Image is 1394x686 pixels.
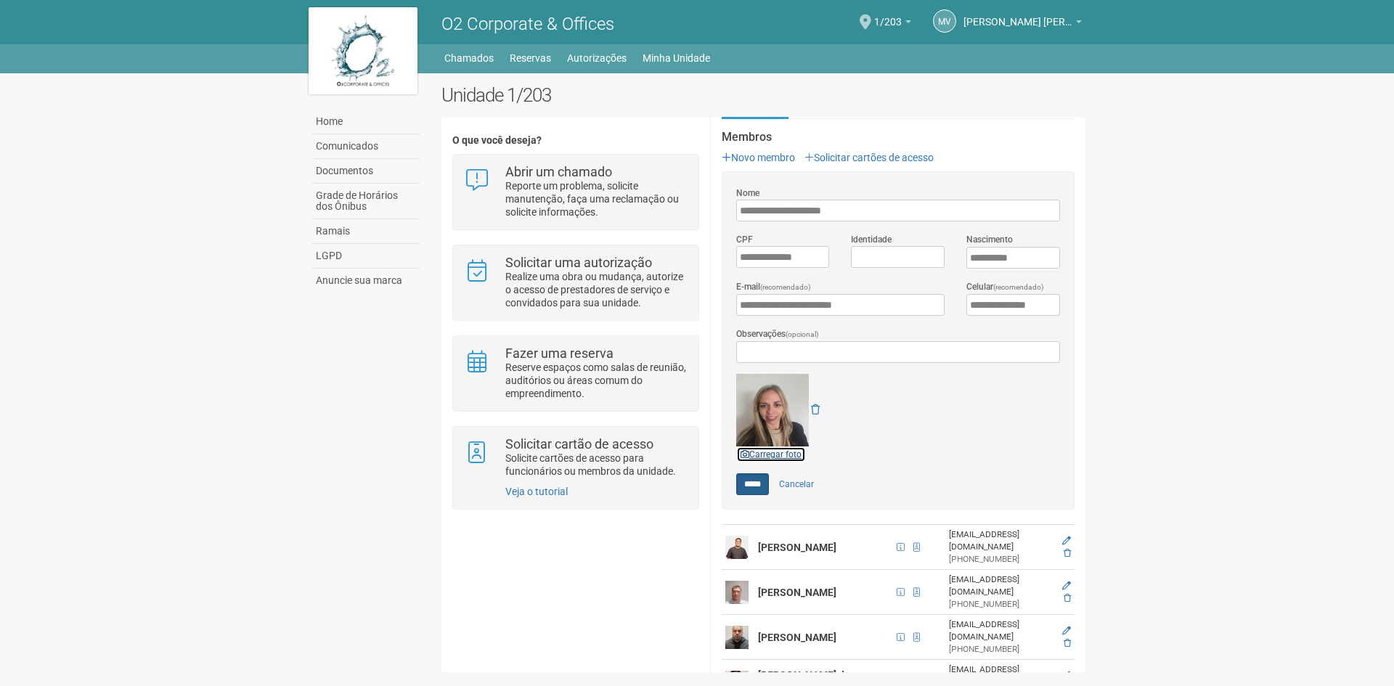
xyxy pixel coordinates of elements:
[722,131,1075,144] strong: Membros
[464,166,687,219] a: Abrir um chamado Reporte um problema, solicite manutenção, faça uma reclamação ou solicite inform...
[505,486,568,497] a: Veja o tutorial
[811,404,820,415] a: Remover
[464,347,687,400] a: Fazer uma reserva Reserve espaços como salas de reunião, auditórios ou áreas comum do empreendime...
[312,110,420,134] a: Home
[464,256,687,309] a: Solicitar uma autorização Realize uma obra ou mudança, autorize o acesso de prestadores de serviç...
[725,626,749,649] img: user.png
[312,244,420,269] a: LGPD
[758,587,836,598] strong: [PERSON_NAME]
[786,330,819,338] span: (opcional)
[312,159,420,184] a: Documentos
[736,280,811,294] label: E-mail
[736,327,819,341] label: Observações
[736,446,806,462] a: Carregar foto
[643,48,710,68] a: Minha Unidade
[312,134,420,159] a: Comunicados
[505,164,612,179] strong: Abrir um chamado
[1064,638,1071,648] a: Excluir membro
[933,9,956,33] a: MV
[444,48,494,68] a: Chamados
[771,473,822,495] a: Cancelar
[804,152,934,163] a: Solicitar cartões de acesso
[758,542,836,553] strong: [PERSON_NAME]
[736,233,753,246] label: CPF
[993,283,1044,291] span: (recomendado)
[758,632,836,643] strong: [PERSON_NAME]
[1062,671,1071,681] a: Editar membro
[505,361,688,400] p: Reserve espaços como salas de reunião, auditórios ou áreas comum do empreendimento.
[505,255,652,270] strong: Solicitar uma autorização
[312,219,420,244] a: Ramais
[725,581,749,604] img: user.png
[1062,536,1071,546] a: Editar membro
[949,553,1053,565] div: [PHONE_NUMBER]
[312,184,420,219] a: Grade de Horários dos Ônibus
[452,135,698,146] h4: O que você deseja?
[760,283,811,291] span: (recomendado)
[505,270,688,309] p: Realize uma obra ou mudança, autorize o acesso de prestadores de serviço e convidados para sua un...
[949,528,1053,553] div: [EMAIL_ADDRESS][DOMAIN_NAME]
[505,179,688,219] p: Reporte um problema, solicite manutenção, faça uma reclamação ou solicite informações.
[963,18,1082,30] a: [PERSON_NAME] [PERSON_NAME]
[1062,626,1071,636] a: Editar membro
[725,536,749,559] img: user.png
[505,346,614,361] strong: Fazer uma reserva
[312,269,420,293] a: Anuncie sua marca
[464,438,687,478] a: Solicitar cartão de acesso Solicite cartões de acesso para funcionários ou membros da unidade.
[963,2,1072,28] span: Marcus Vinicius da Silveira Costa
[949,643,1053,656] div: [PHONE_NUMBER]
[966,233,1013,246] label: Nascimento
[736,187,759,200] label: Nome
[505,436,653,452] strong: Solicitar cartão de acesso
[722,152,795,163] a: Novo membro
[874,18,911,30] a: 1/203
[874,2,902,28] span: 1/203
[567,48,627,68] a: Autorizações
[309,7,417,94] img: logo.jpg
[510,48,551,68] a: Reservas
[441,14,614,34] span: O2 Corporate & Offices
[1064,593,1071,603] a: Excluir membro
[966,280,1044,294] label: Celular
[949,598,1053,611] div: [PHONE_NUMBER]
[736,374,809,446] img: GetFile
[441,84,1085,106] h2: Unidade 1/203
[1062,581,1071,591] a: Editar membro
[1064,548,1071,558] a: Excluir membro
[949,618,1053,643] div: [EMAIL_ADDRESS][DOMAIN_NAME]
[505,452,688,478] p: Solicite cartões de acesso para funcionários ou membros da unidade.
[949,573,1053,598] div: [EMAIL_ADDRESS][DOMAIN_NAME]
[851,233,892,246] label: Identidade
